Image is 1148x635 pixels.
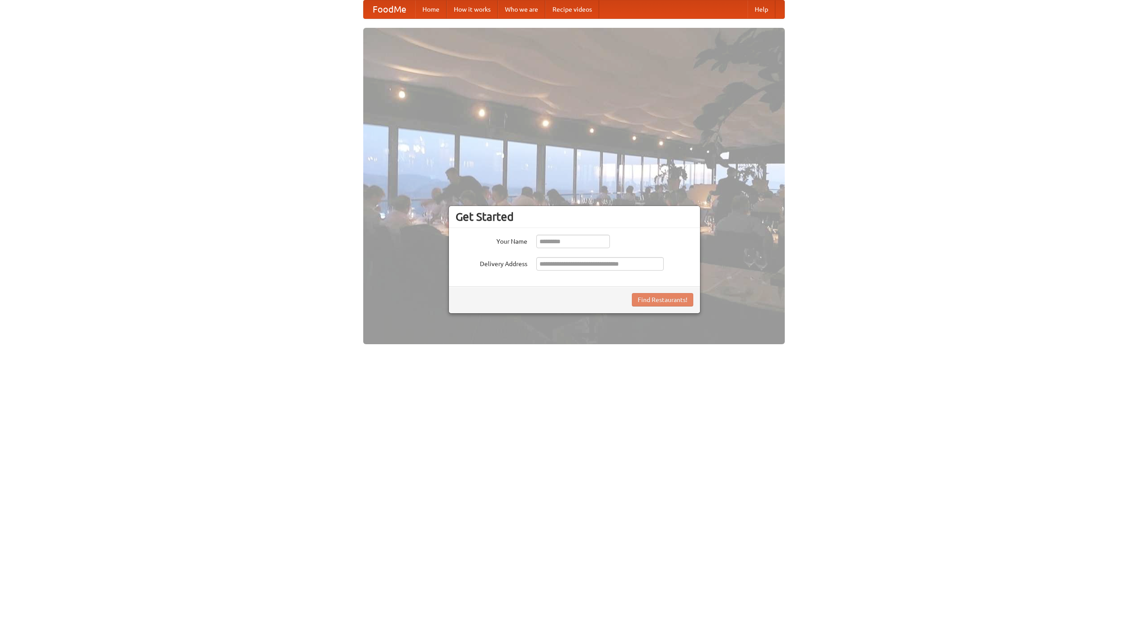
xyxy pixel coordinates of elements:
a: Help [748,0,775,18]
a: How it works [447,0,498,18]
button: Find Restaurants! [632,293,693,307]
h3: Get Started [456,210,693,223]
a: Recipe videos [545,0,599,18]
a: Who we are [498,0,545,18]
a: FoodMe [364,0,415,18]
label: Your Name [456,235,527,246]
label: Delivery Address [456,257,527,268]
a: Home [415,0,447,18]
